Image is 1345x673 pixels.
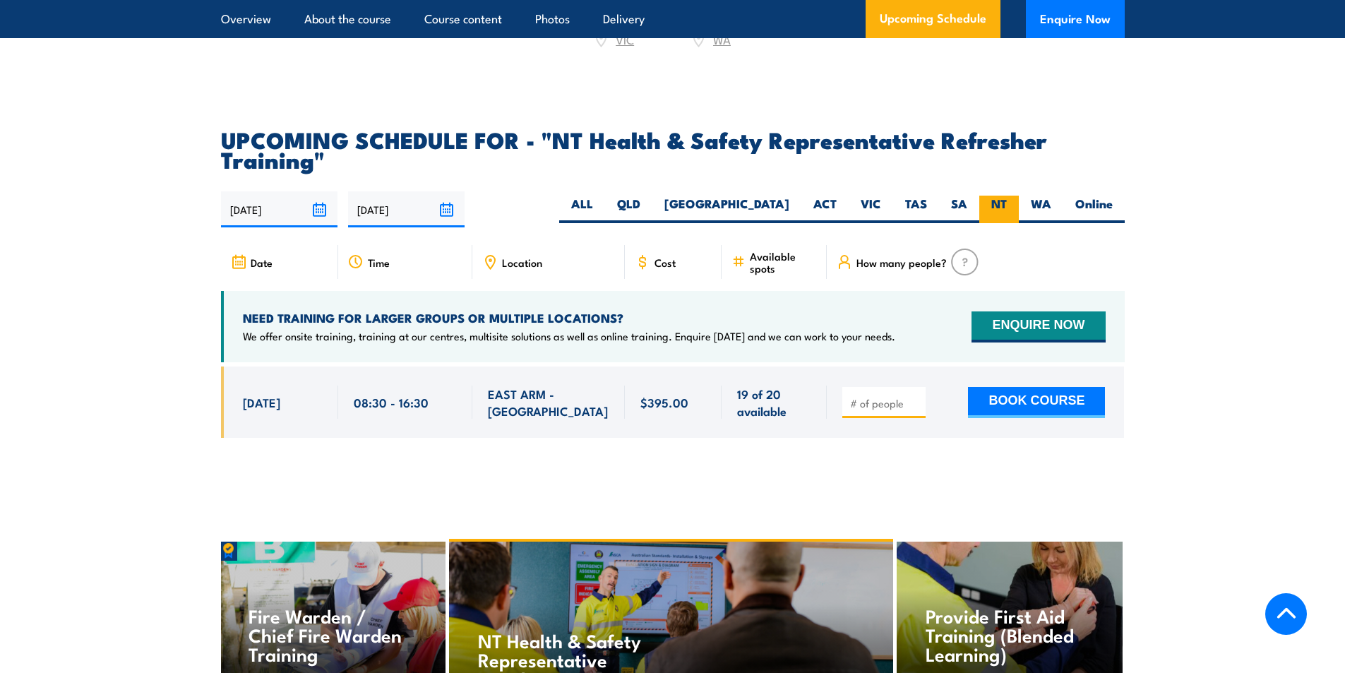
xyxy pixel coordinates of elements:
p: We offer onsite training, training at our centres, multisite solutions as well as online training... [243,329,895,343]
span: Date [251,256,273,268]
span: 08:30 - 16:30 [354,394,429,410]
button: ENQUIRE NOW [972,311,1105,343]
input: To date [348,191,465,227]
span: Cost [654,256,676,268]
label: VIC [849,196,893,223]
h4: Fire Warden / Chief Fire Warden Training [249,606,416,663]
label: TAS [893,196,939,223]
label: ALL [559,196,605,223]
input: From date [221,191,337,227]
span: 19 of 20 available [737,386,811,419]
h4: NEED TRAINING FOR LARGER GROUPS OR MULTIPLE LOCATIONS? [243,310,895,326]
label: Online [1063,196,1125,223]
span: [DATE] [243,394,280,410]
button: BOOK COURSE [968,387,1105,418]
h2: UPCOMING SCHEDULE FOR - "NT Health & Safety Representative Refresher Training" [221,129,1125,169]
span: How many people? [856,256,947,268]
label: SA [939,196,979,223]
span: Available spots [750,250,817,274]
span: $395.00 [640,394,688,410]
label: ACT [801,196,849,223]
h4: Provide First Aid Training (Blended Learning) [926,606,1093,663]
label: QLD [605,196,652,223]
label: [GEOGRAPHIC_DATA] [652,196,801,223]
span: EAST ARM - [GEOGRAPHIC_DATA] [488,386,609,419]
label: NT [979,196,1019,223]
span: Time [368,256,390,268]
span: Location [502,256,542,268]
label: WA [1019,196,1063,223]
input: # of people [850,396,921,410]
